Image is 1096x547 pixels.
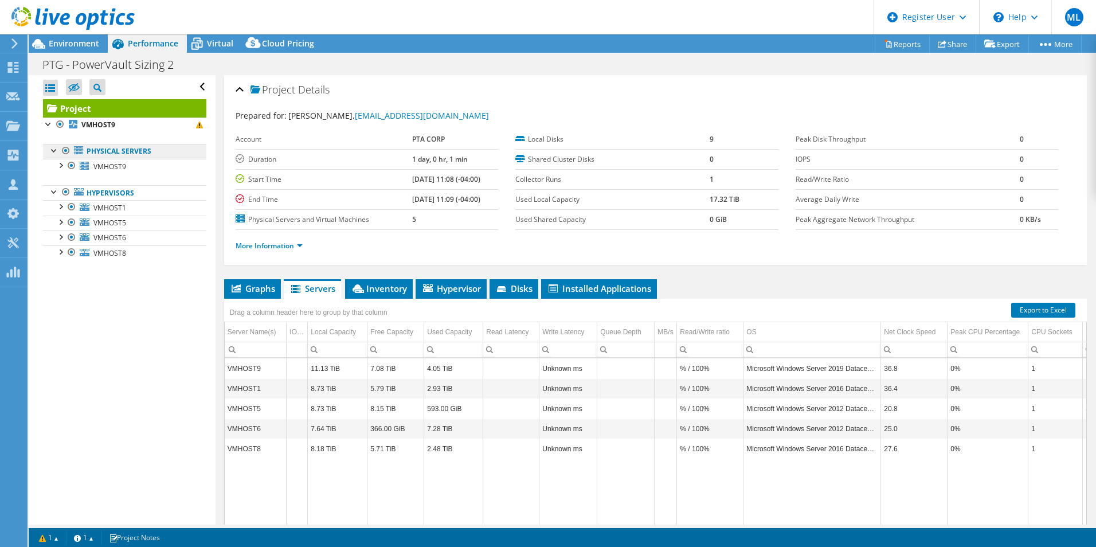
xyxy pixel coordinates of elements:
[421,283,481,294] span: Hypervisor
[495,283,533,294] span: Disks
[796,134,1020,145] label: Peak Disk Throughput
[539,342,597,357] td: Column Write Latency, Filter cell
[225,322,287,342] td: Server Name(s) Column
[515,214,710,225] label: Used Shared Capacity
[515,174,710,185] label: Collector Runs
[367,378,424,398] td: Column Free Capacity, Value 5.79 TiB
[424,419,483,439] td: Column Used Capacity, Value 7.28 TiB
[93,218,126,228] span: VMHOST5
[948,378,1028,398] td: Column Peak CPU Percentage, Value 0%
[486,325,529,339] div: Read Latency
[483,398,539,419] td: Column Read Latency, Value
[287,358,308,378] td: Column IOPS, Value
[427,325,472,339] div: Used Capacity
[367,439,424,459] td: Column Free Capacity, Value 5.71 TiB
[539,439,597,459] td: Column Write Latency, Value Unknown ms
[743,322,881,342] td: OS Column
[881,419,948,439] td: Column Net Clock Speed, Value 25.0
[424,358,483,378] td: Column Used Capacity, Value 4.05 TiB
[93,162,126,171] span: VMHOST9
[746,325,756,339] div: OS
[236,241,303,251] a: More Information
[483,342,539,357] td: Column Read Latency, Filter cell
[236,214,412,225] label: Physical Servers and Virtual Machines
[1028,398,1083,419] td: Column CPU Sockets, Value 1
[655,358,677,378] td: Column MB/s, Value
[948,398,1028,419] td: Column Peak CPU Percentage, Value 0%
[287,342,308,357] td: Column IOPS, Filter cell
[743,358,881,378] td: Column OS, Value Microsoft Windows Server 2019 Datacenter
[677,398,743,419] td: Column Read/Write ratio, Value % / 100%
[43,118,206,132] a: VMHOST9
[539,419,597,439] td: Column Write Latency, Value Unknown ms
[424,342,483,357] td: Column Used Capacity, Filter cell
[412,194,480,204] b: [DATE] 11:09 (-04:00)
[298,83,330,96] span: Details
[743,439,881,459] td: Column OS, Value Microsoft Windows Server 2016 Datacenter
[655,398,677,419] td: Column MB/s, Value
[881,342,948,357] td: Column Net Clock Speed, Filter cell
[93,203,126,213] span: VMHOST1
[483,439,539,459] td: Column Read Latency, Value
[424,378,483,398] td: Column Used Capacity, Value 2.93 TiB
[1028,322,1083,342] td: CPU Sockets Column
[1031,325,1072,339] div: CPU Sockets
[236,154,412,165] label: Duration
[710,134,714,144] b: 9
[1028,419,1083,439] td: Column CPU Sockets, Value 1
[236,194,412,205] label: End Time
[1020,214,1041,224] b: 0 KB/s
[948,439,1028,459] td: Column Peak CPU Percentage, Value 0%
[308,342,367,357] td: Column Local Capacity, Filter cell
[412,154,468,164] b: 1 day, 0 hr, 1 min
[1011,303,1075,318] a: Export to Excel
[308,398,367,419] td: Column Local Capacity, Value 8.73 TiB
[367,398,424,419] td: Column Free Capacity, Value 8.15 TiB
[1065,8,1083,26] span: ML
[224,299,1087,542] div: Data grid
[655,322,677,342] td: MB/s Column
[743,398,881,419] td: Column OS, Value Microsoft Windows Server 2012 Datacenter
[515,134,710,145] label: Local Disks
[101,530,168,545] a: Project Notes
[483,322,539,342] td: Read Latency Column
[547,283,651,294] span: Installed Applications
[483,358,539,378] td: Column Read Latency, Value
[43,245,206,260] a: VMHOST8
[308,378,367,398] td: Column Local Capacity, Value 8.73 TiB
[43,230,206,245] a: VMHOST6
[225,439,287,459] td: Column Server Name(s), Value VMHOST8
[424,322,483,342] td: Used Capacity Column
[1028,35,1082,53] a: More
[796,194,1020,205] label: Average Daily Write
[93,233,126,243] span: VMHOST6
[710,214,727,224] b: 0 GiB
[796,174,1020,185] label: Read/Write Ratio
[881,398,948,419] td: Column Net Clock Speed, Value 20.8
[287,398,308,419] td: Column IOPS, Value
[950,325,1020,339] div: Peak CPU Percentage
[287,378,308,398] td: Column IOPS, Value
[308,322,367,342] td: Local Capacity Column
[287,439,308,459] td: Column IOPS, Value
[412,214,416,224] b: 5
[677,439,743,459] td: Column Read/Write ratio, Value % / 100%
[236,174,412,185] label: Start Time
[515,194,710,205] label: Used Local Capacity
[1028,358,1083,378] td: Column CPU Sockets, Value 1
[677,342,743,357] td: Column Read/Write ratio, Filter cell
[424,439,483,459] td: Column Used Capacity, Value 2.48 TiB
[948,322,1028,342] td: Peak CPU Percentage Column
[677,358,743,378] td: Column Read/Write ratio, Value % / 100%
[66,530,101,545] a: 1
[600,325,641,339] div: Queue Depth
[993,12,1004,22] svg: \n
[37,58,191,71] h1: PTG - PowerVault Sizing 2
[655,342,677,357] td: Column MB/s, Filter cell
[948,342,1028,357] td: Column Peak CPU Percentage, Filter cell
[308,419,367,439] td: Column Local Capacity, Value 7.64 TiB
[597,322,655,342] td: Queue Depth Column
[948,419,1028,439] td: Column Peak CPU Percentage, Value 0%
[308,439,367,459] td: Column Local Capacity, Value 8.18 TiB
[262,38,314,49] span: Cloud Pricing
